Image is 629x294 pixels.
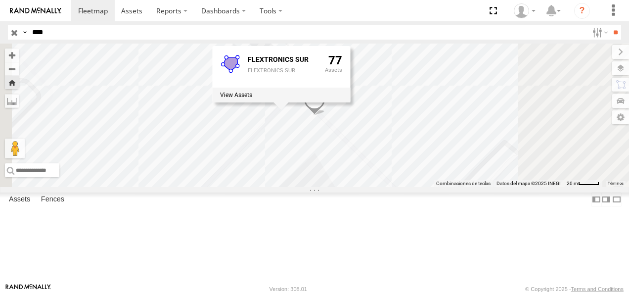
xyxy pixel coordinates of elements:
[571,286,624,292] a: Terms and Conditions
[5,49,19,62] button: Zoom in
[5,76,19,89] button: Zoom Home
[270,286,307,292] div: Version: 308.01
[612,193,622,207] label: Hide Summary Table
[436,180,491,187] button: Combinaciones de teclas
[510,3,539,18] div: antonio fernandez
[601,193,611,207] label: Dock Summary Table to the Right
[21,25,29,40] label: Search Query
[496,181,561,186] span: Datos del mapa ©2025 INEGI
[612,110,629,124] label: Map Settings
[248,68,317,74] div: FLEXTRONICS SUR
[5,139,25,158] button: Arrastra al hombrecito al mapa para abrir Street View
[525,286,624,292] div: © Copyright 2025 -
[591,193,601,207] label: Dock Summary Table to the Left
[567,181,578,186] span: 20 m
[5,94,19,108] label: Measure
[564,180,602,187] button: Escala del mapa: 20 m por 39 píxeles
[608,182,624,186] a: Términos (se abre en una nueva pestaña)
[588,25,610,40] label: Search Filter Options
[220,92,252,99] label: View assets associated with this fence
[36,193,69,206] label: Fences
[10,7,61,14] img: rand-logo.svg
[574,3,590,19] i: ?
[248,56,317,64] div: Fence Name - FLEXTRONICS SUR
[325,54,342,86] div: 77
[4,193,35,206] label: Assets
[5,62,19,76] button: Zoom out
[5,284,51,294] a: Visit our Website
